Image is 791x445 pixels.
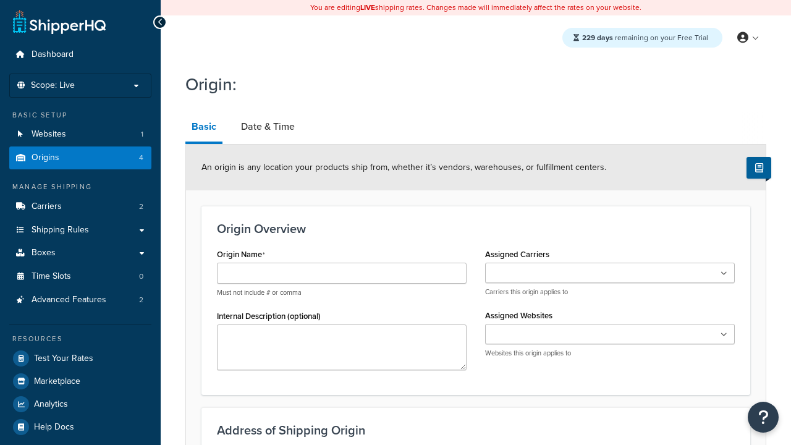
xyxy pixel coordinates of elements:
label: Origin Name [217,250,265,260]
span: Origins [32,153,59,163]
button: Show Help Docs [747,157,771,179]
span: Help Docs [34,422,74,433]
a: Carriers2 [9,195,151,218]
a: Shipping Rules [9,219,151,242]
div: Basic Setup [9,110,151,121]
b: LIVE [360,2,375,13]
p: Websites this origin applies to [485,349,735,358]
a: Time Slots0 [9,265,151,288]
span: Analytics [34,399,68,410]
span: remaining on your Free Trial [582,32,708,43]
a: Test Your Rates [9,347,151,370]
span: Dashboard [32,49,74,60]
a: Origins4 [9,146,151,169]
a: Basic [185,112,222,144]
li: Websites [9,123,151,146]
span: Boxes [32,248,56,258]
div: Manage Shipping [9,182,151,192]
span: 0 [139,271,143,282]
h3: Origin Overview [217,222,735,235]
a: Marketplace [9,370,151,392]
span: An origin is any location your products ship from, whether it’s vendors, warehouses, or fulfillme... [201,161,606,174]
label: Assigned Carriers [485,250,549,259]
div: Resources [9,334,151,344]
a: Advanced Features2 [9,289,151,311]
a: Dashboard [9,43,151,66]
p: Carriers this origin applies to [485,287,735,297]
span: 2 [139,201,143,212]
a: Help Docs [9,416,151,438]
label: Internal Description (optional) [217,311,321,321]
p: Must not include # or comma [217,288,467,297]
span: Shipping Rules [32,225,89,235]
span: 2 [139,295,143,305]
span: Scope: Live [31,80,75,91]
span: 1 [141,129,143,140]
span: Websites [32,129,66,140]
li: Advanced Features [9,289,151,311]
a: Analytics [9,393,151,415]
li: Origins [9,146,151,169]
li: Carriers [9,195,151,218]
span: Carriers [32,201,62,212]
span: Test Your Rates [34,354,93,364]
span: Time Slots [32,271,71,282]
label: Assigned Websites [485,311,552,320]
span: 4 [139,153,143,163]
h1: Origin: [185,72,751,96]
li: Time Slots [9,265,151,288]
span: Marketplace [34,376,80,387]
strong: 229 days [582,32,613,43]
a: Date & Time [235,112,301,142]
h3: Address of Shipping Origin [217,423,735,437]
a: Boxes [9,242,151,265]
button: Open Resource Center [748,402,779,433]
a: Websites1 [9,123,151,146]
span: Advanced Features [32,295,106,305]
